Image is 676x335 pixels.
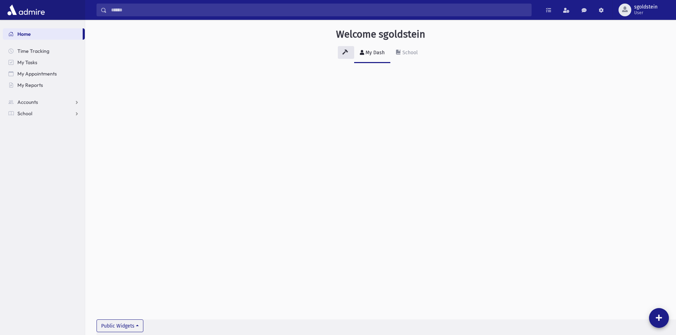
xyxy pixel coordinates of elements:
img: AdmirePro [6,3,46,17]
span: School [17,110,32,117]
span: sgoldstein [634,4,658,10]
h3: Welcome sgoldstein [336,28,425,40]
a: My Dash [354,43,390,63]
a: School [390,43,423,63]
input: Search [107,4,531,16]
a: School [3,108,85,119]
span: My Appointments [17,71,57,77]
span: Time Tracking [17,48,49,54]
div: My Dash [364,50,385,56]
span: User [634,10,658,16]
a: Home [3,28,83,40]
span: My Tasks [17,59,37,66]
div: School [401,50,418,56]
a: My Tasks [3,57,85,68]
button: Public Widgets [97,319,143,332]
a: My Appointments [3,68,85,79]
span: My Reports [17,82,43,88]
a: Time Tracking [3,45,85,57]
a: My Reports [3,79,85,91]
span: Home [17,31,31,37]
a: Accounts [3,96,85,108]
span: Accounts [17,99,38,105]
